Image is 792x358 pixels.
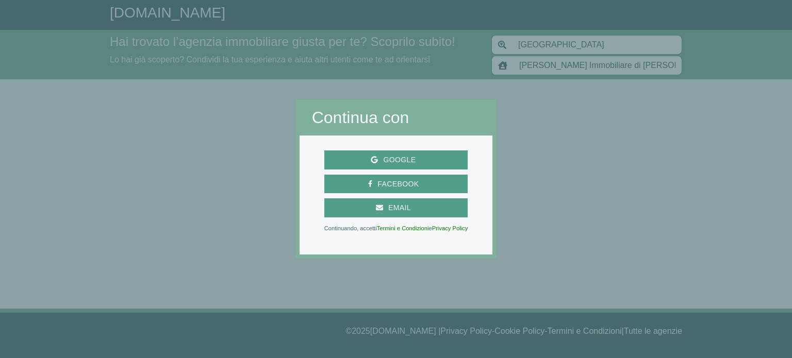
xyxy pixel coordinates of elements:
[378,154,421,166] span: Google
[383,201,416,214] span: Email
[432,225,468,231] a: Privacy Policy
[312,108,481,127] h2: Continua con
[324,150,468,169] button: Google
[324,226,468,231] p: Continuando, accetti e
[372,178,424,191] span: Facebook
[324,175,468,194] button: Facebook
[324,198,468,217] button: Email
[377,225,429,231] a: Termini e Condizioni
